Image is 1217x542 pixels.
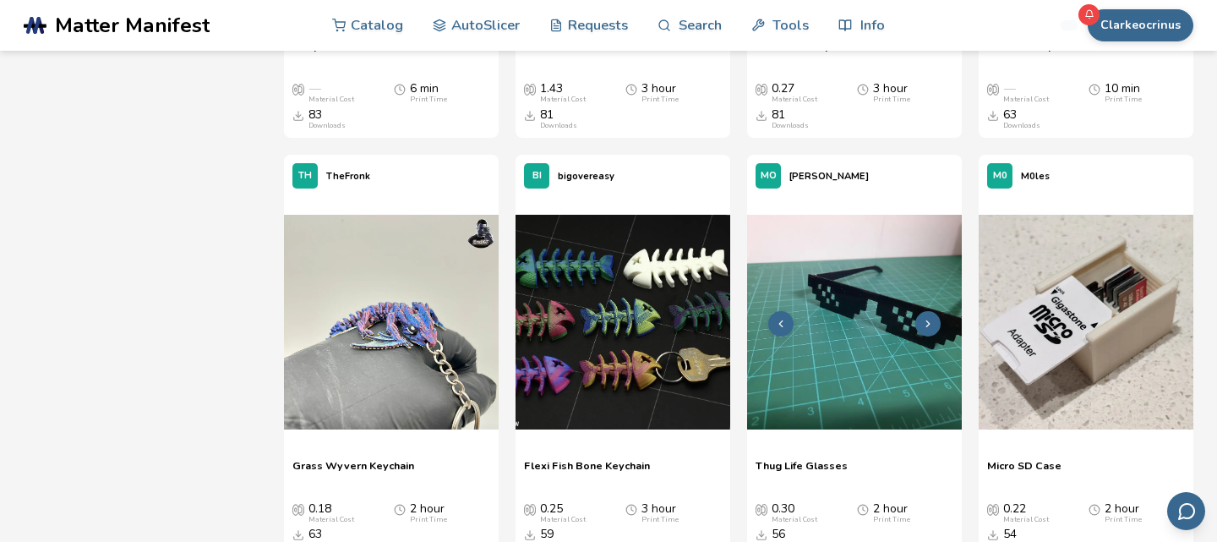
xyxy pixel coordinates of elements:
span: Average Print Time [1089,82,1100,96]
div: 6 min [410,82,447,104]
div: Material Cost [772,516,817,524]
span: Average Print Time [857,82,869,96]
div: 0.27 [772,82,817,104]
a: Micro SD Case [987,459,1061,485]
p: M0les [1021,167,1050,185]
a: Buildable NASA Saturn V Kit [524,40,668,65]
span: Average Cost [756,82,767,96]
div: Downloads [772,122,809,130]
div: 83 [308,108,346,130]
a: Filament Clip [987,40,1055,65]
div: 10 min [1105,82,1142,104]
span: — [1003,82,1015,96]
div: 3 hour [873,82,910,104]
span: Downloads [524,108,536,122]
span: Average Print Time [625,82,637,96]
a: Thug Life Glasses [756,459,848,485]
span: Average Print Time [394,82,406,96]
p: bigovereasy [558,167,614,185]
div: Material Cost [308,516,354,524]
span: Average Cost [987,502,999,516]
a: Flexi Fish Bone Keychain [524,459,650,485]
div: Print Time [873,96,910,104]
span: Downloads [756,108,767,122]
span: MO [761,171,777,182]
a: Buildable Jeep Car [756,40,852,65]
div: Print Time [641,96,679,104]
div: Print Time [410,516,447,524]
span: Downloads [756,528,767,541]
span: Downloads [987,528,999,541]
span: Average Cost [756,502,767,516]
div: 1.43 [540,82,586,104]
div: Downloads [1003,122,1040,130]
div: Print Time [641,516,679,524]
span: Downloads [524,528,536,541]
div: 81 [772,108,809,130]
div: 0.30 [772,502,817,524]
span: BI [532,171,542,182]
div: Material Cost [540,516,586,524]
div: 0.22 [1003,502,1049,524]
p: [PERSON_NAME] [789,167,869,185]
div: 2 hour [873,502,910,524]
div: Downloads [308,122,346,130]
div: Material Cost [308,96,354,104]
span: Downloads [987,108,999,122]
span: Average Print Time [394,502,406,516]
div: Material Cost [772,96,817,104]
div: 81 [540,108,577,130]
div: Print Time [1105,516,1142,524]
span: M0 [993,171,1007,182]
button: Clarkeocrinus [1088,9,1193,41]
span: Average Cost [524,502,536,516]
div: Material Cost [1003,516,1049,524]
a: Grass Wyvern Keychain [292,459,414,485]
span: Average Cost [292,502,304,516]
div: Material Cost [540,96,586,104]
span: Average Cost [292,82,304,96]
a: Hexpick Guitar Pick [292,40,391,65]
span: Average Cost [524,82,536,96]
div: 3 hour [641,502,679,524]
div: Print Time [1105,96,1142,104]
button: Send feedback via email [1167,492,1205,530]
div: 2 hour [410,502,447,524]
span: Average Print Time [625,502,637,516]
div: Material Cost [1003,96,1049,104]
div: 0.18 [308,502,354,524]
div: Downloads [540,122,577,130]
div: 2 hour [1105,502,1142,524]
span: — [308,82,320,96]
div: 3 hour [641,82,679,104]
div: Print Time [410,96,447,104]
span: Average Cost [987,82,999,96]
span: TH [298,171,312,182]
span: Average Print Time [1089,502,1100,516]
span: Matter Manifest [55,14,210,37]
span: Downloads [292,108,304,122]
div: 0.25 [540,502,586,524]
span: Average Print Time [857,502,869,516]
span: Downloads [292,528,304,541]
div: 63 [1003,108,1040,130]
div: Print Time [873,516,910,524]
p: TheFronk [326,167,370,185]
